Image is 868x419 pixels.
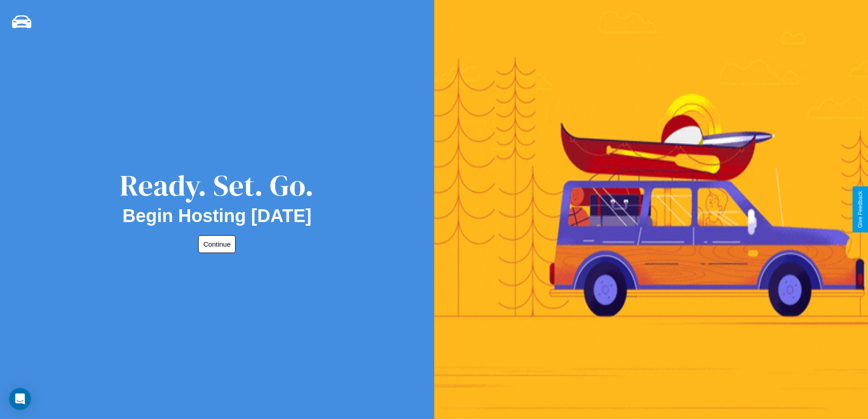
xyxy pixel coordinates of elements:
h2: Begin Hosting [DATE] [123,206,312,226]
div: Give Feedback [857,191,863,228]
button: Continue [198,235,236,253]
div: Open Intercom Messenger [9,388,31,410]
div: Ready. Set. Go. [120,165,314,206]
